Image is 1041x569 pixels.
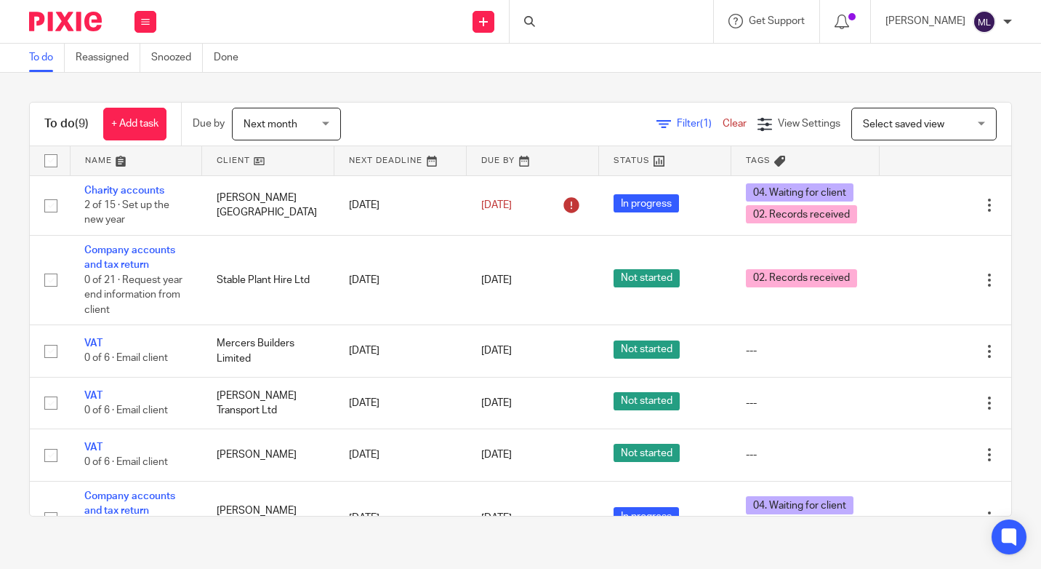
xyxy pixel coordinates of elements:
[334,325,467,377] td: [DATE]
[202,235,334,325] td: Stable Plant Hire Ltd
[29,44,65,72] a: To do
[700,119,712,129] span: (1)
[481,398,512,408] span: [DATE]
[677,119,723,129] span: Filter
[202,325,334,377] td: Mercers Builders Limited
[76,44,140,72] a: Reassigned
[863,119,944,130] span: Select saved view
[746,205,857,223] span: 02. Records received
[746,156,771,164] span: Tags
[84,391,103,401] a: VAT
[202,481,334,556] td: [PERSON_NAME] Auto Repair Ltd
[723,119,747,129] a: Clear
[614,194,679,212] span: In progress
[244,119,297,130] span: Next month
[84,354,168,364] span: 0 of 6 · Email client
[84,200,169,226] span: 2 of 15 · Set up the new year
[334,235,467,325] td: [DATE]
[334,377,467,429] td: [DATE]
[151,44,203,72] a: Snoozed
[746,496,853,514] span: 04. Waiting for client
[749,16,805,26] span: Get Support
[614,444,680,462] span: Not started
[84,458,168,468] span: 0 of 6 · Email client
[334,481,467,556] td: [DATE]
[193,116,225,131] p: Due by
[334,429,467,481] td: [DATE]
[84,245,175,270] a: Company accounts and tax return
[885,14,965,28] p: [PERSON_NAME]
[202,175,334,235] td: [PERSON_NAME][GEOGRAPHIC_DATA]
[614,392,680,410] span: Not started
[84,186,164,196] a: Charity accounts
[746,447,864,462] div: ---
[614,269,680,287] span: Not started
[103,108,166,140] a: + Add task
[746,183,853,202] span: 04. Waiting for client
[75,118,89,130] span: (9)
[84,491,175,516] a: Company accounts and tax return
[202,429,334,481] td: [PERSON_NAME]
[84,338,103,349] a: VAT
[84,275,182,315] span: 0 of 21 · Request year end information from client
[202,377,334,429] td: [PERSON_NAME] Transport Ltd
[746,343,864,358] div: ---
[481,513,512,523] span: [DATE]
[29,12,102,31] img: Pixie
[84,442,103,453] a: VAT
[84,405,168,415] span: 0 of 6 · Email client
[746,269,857,287] span: 02. Records received
[334,175,467,235] td: [DATE]
[481,275,512,285] span: [DATE]
[481,346,512,356] span: [DATE]
[481,450,512,460] span: [DATE]
[44,116,89,132] h1: To do
[973,10,996,33] img: svg%3E
[614,507,679,525] span: In progress
[481,200,512,210] span: [DATE]
[614,341,680,359] span: Not started
[214,44,249,72] a: Done
[778,119,840,129] span: View Settings
[746,396,864,410] div: ---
